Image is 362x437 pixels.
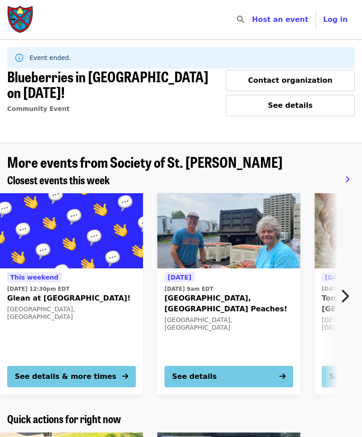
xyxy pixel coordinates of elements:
[7,412,121,425] a: Quick actions for right now
[164,366,293,387] button: See details
[15,371,116,382] div: See details & more times
[7,66,208,102] span: Blueberries in [GEOGRAPHIC_DATA] on [DATE]!
[168,274,191,281] span: [DATE]
[279,372,286,381] i: arrow-right icon
[7,174,110,187] a: Closest events this week
[164,293,293,314] span: [GEOGRAPHIC_DATA], [GEOGRAPHIC_DATA] Peaches!
[7,151,282,172] span: More events from Society of St. [PERSON_NAME]
[172,371,217,382] div: See details
[316,11,355,29] button: Log in
[10,274,59,281] span: This weekend
[29,54,71,61] span: Event ended.
[268,101,312,110] span: See details
[340,288,349,305] i: chevron-right icon
[164,285,213,293] time: [DATE] 9am EDT
[7,172,110,187] span: Closest events this week
[249,9,257,30] input: Search
[7,293,136,304] span: Glean at [GEOGRAPHIC_DATA]!
[164,316,293,331] div: [GEOGRAPHIC_DATA], [GEOGRAPHIC_DATA]
[7,366,136,387] button: See details & more times
[237,15,244,24] i: search icon
[7,411,121,426] span: Quick actions for right now
[7,105,69,112] a: Community Event
[7,305,136,321] div: [GEOGRAPHIC_DATA], [GEOGRAPHIC_DATA]
[7,5,34,34] img: Society of St. Andrew - Home
[248,76,333,85] span: Contact organization
[323,15,348,24] span: Log in
[157,193,300,268] img: Covesville, VA Peaches! organized by Society of St. Andrew
[7,285,70,293] time: [DATE] 12:30pm EDT
[252,15,308,24] a: Host an event
[157,193,300,395] a: See details for "Covesville, VA Peaches!"
[226,70,355,91] button: Contact organization
[333,284,362,309] button: Next item
[345,175,349,184] i: chevron-right icon
[226,95,355,116] button: See details
[122,372,128,381] i: arrow-right icon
